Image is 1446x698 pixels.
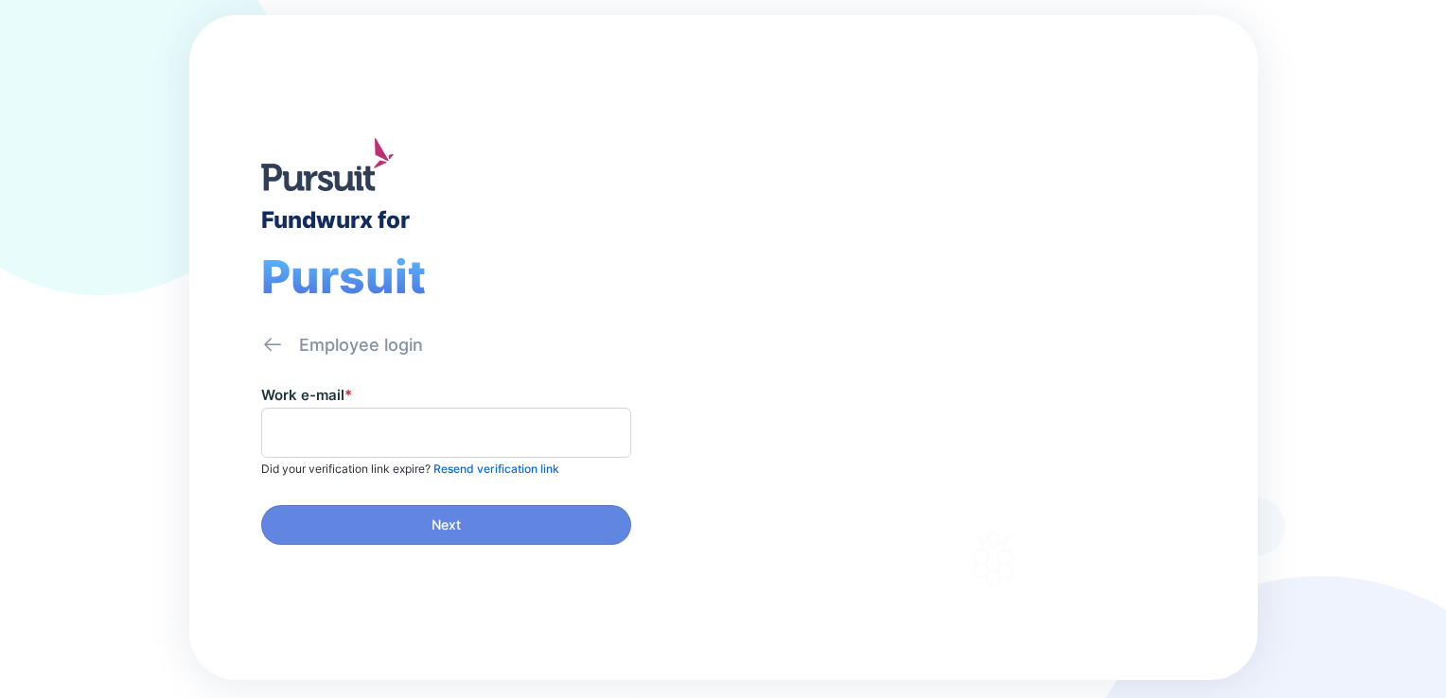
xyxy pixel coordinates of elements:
div: Employee login [299,334,423,357]
button: Next [261,505,631,545]
label: Work e-mail [261,386,352,404]
img: logo.jpg [261,138,394,191]
div: Thank you for choosing Fundwurx as your partner in driving positive social impact! [831,375,1155,428]
span: Pursuit [261,249,426,305]
span: Resend verification link [433,462,559,476]
div: Fundwurx [831,291,1049,337]
div: Fundwurx for [261,206,410,234]
span: Next [432,515,461,534]
p: Did your verification link expire? [261,462,559,477]
div: Welcome to [831,266,979,284]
